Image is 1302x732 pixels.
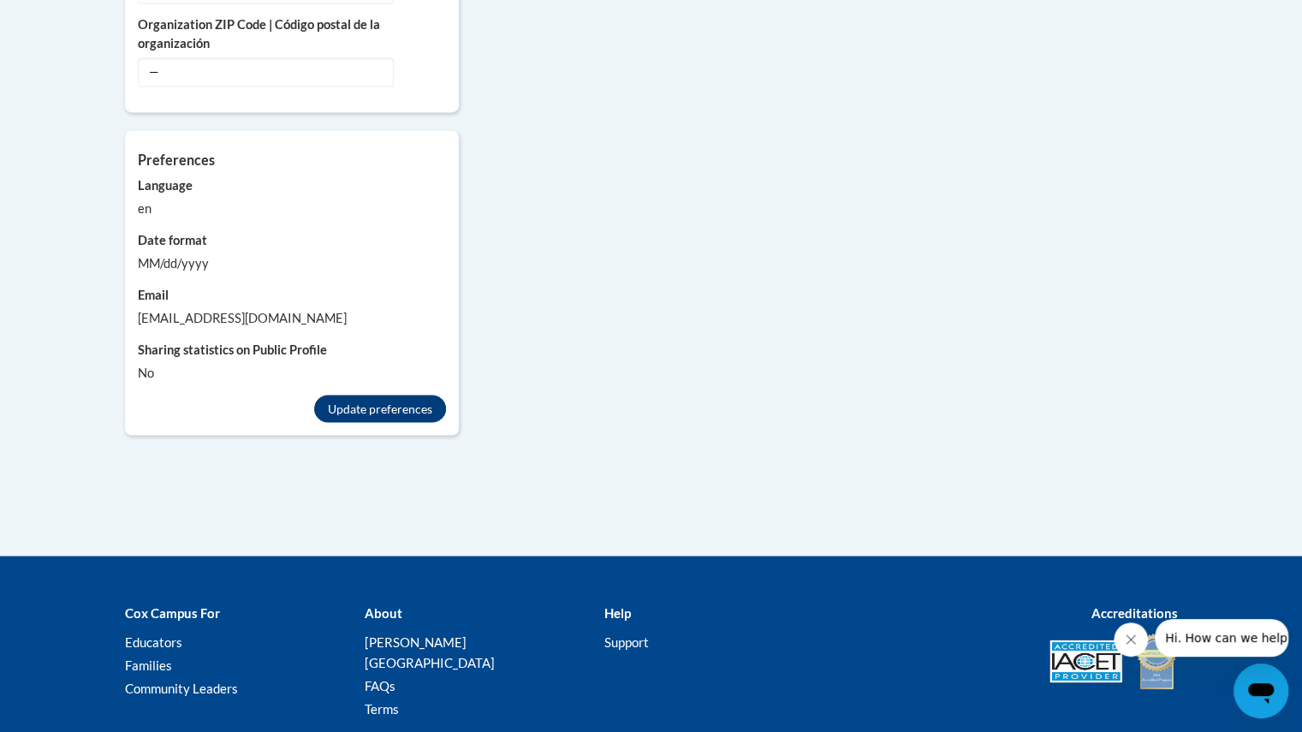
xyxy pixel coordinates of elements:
img: IDA® Accredited [1135,631,1178,691]
a: [PERSON_NAME][GEOGRAPHIC_DATA] [364,634,494,670]
iframe: Button to launch messaging window [1234,664,1288,718]
label: Email [138,286,446,305]
a: Families [125,657,172,672]
a: Terms [364,700,398,716]
label: Date format [138,231,446,250]
a: FAQs [364,677,395,693]
span: — [138,57,394,86]
div: MM/dd/yyyy [138,254,446,273]
div: en [138,199,446,218]
iframe: Message from company [1155,619,1288,657]
b: About [364,604,401,620]
b: Accreditations [1091,604,1178,620]
button: Update preferences [314,395,446,422]
label: Organization ZIP Code | Código postal de la organización [138,15,446,53]
a: Community Leaders [125,680,238,695]
span: Hi. How can we help? [10,12,139,26]
div: [EMAIL_ADDRESS][DOMAIN_NAME] [138,309,446,328]
img: Accredited IACET® Provider [1049,640,1122,682]
iframe: Close message [1114,622,1148,657]
label: Sharing statistics on Public Profile [138,340,446,359]
a: Educators [125,634,182,649]
b: Help [603,604,630,620]
a: Support [603,634,648,649]
label: Language [138,176,446,195]
div: No [138,363,446,382]
h5: Preferences [138,152,446,168]
b: Cox Campus For [125,604,220,620]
